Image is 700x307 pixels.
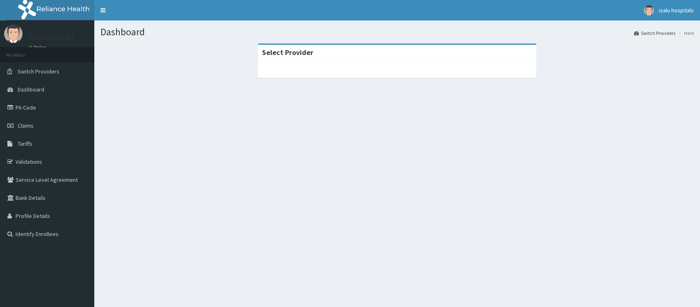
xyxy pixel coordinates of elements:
[659,7,694,14] span: isalu hospitals
[29,33,74,41] p: isalu hospitals
[18,86,44,93] span: Dashboard
[18,122,34,129] span: Claims
[18,140,32,147] span: Tariffs
[29,45,48,50] a: Online
[4,25,23,43] img: User Image
[634,30,675,37] a: Switch Providers
[676,30,694,37] li: Here
[18,68,59,75] span: Switch Providers
[262,48,313,57] strong: Select Provider
[100,27,694,37] h1: Dashboard
[644,5,654,16] img: User Image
